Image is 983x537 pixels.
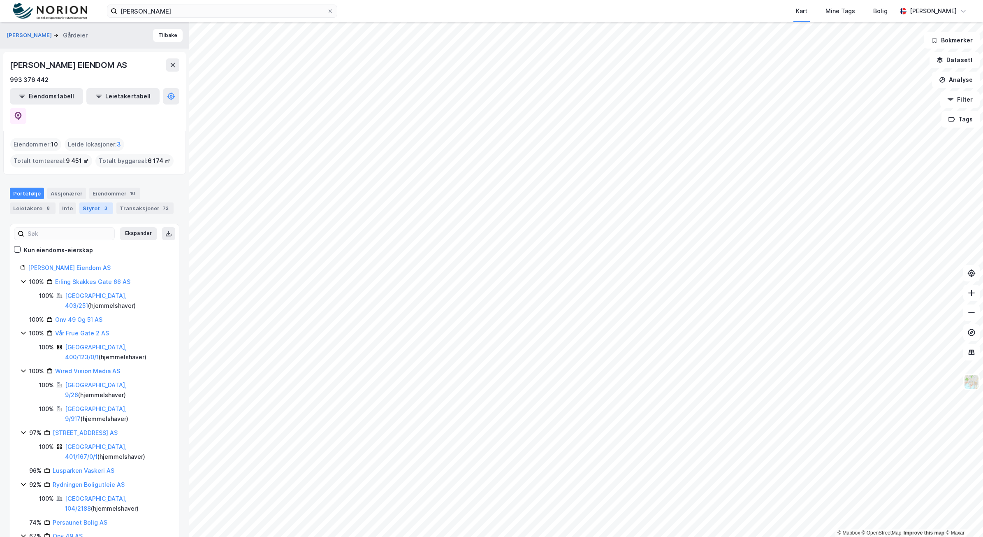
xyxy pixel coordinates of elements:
[63,30,88,40] div: Gårdeier
[24,245,93,255] div: Kun eiendoms-eierskap
[862,530,902,536] a: OpenStreetMap
[10,58,129,72] div: [PERSON_NAME] EIENDOM AS
[28,264,111,271] a: [PERSON_NAME] Eiendom AS
[102,204,110,212] div: 3
[904,530,944,536] a: Improve this map
[29,315,44,325] div: 100%
[55,278,130,285] a: Erling Skakkes Gate 66 AS
[10,88,83,105] button: Eiendomstabell
[65,442,169,462] div: ( hjemmelshaver )
[116,202,174,214] div: Transaksjoner
[942,497,983,537] div: Kontrollprogram for chat
[53,481,125,488] a: Rydningen Boligutleie AS
[924,32,980,49] button: Bokmerker
[53,519,107,526] a: Persaunet Bolig AS
[932,72,980,88] button: Analyse
[930,52,980,68] button: Datasett
[47,188,86,199] div: Aksjonærer
[10,202,56,214] div: Leietakere
[51,139,58,149] span: 10
[39,442,54,452] div: 100%
[837,530,860,536] a: Mapbox
[65,494,169,514] div: ( hjemmelshaver )
[66,156,89,166] span: 9 451 ㎡
[153,29,183,42] button: Tilbake
[39,494,54,504] div: 100%
[65,344,127,360] a: [GEOGRAPHIC_DATA], 400/123/0/1
[65,405,127,422] a: [GEOGRAPHIC_DATA], 9/917
[79,202,113,214] div: Styret
[39,291,54,301] div: 100%
[29,466,42,476] div: 96%
[29,328,44,338] div: 100%
[7,31,53,40] button: [PERSON_NAME]
[796,6,807,16] div: Kart
[39,380,54,390] div: 100%
[55,330,109,337] a: Vår Frue Gate 2 AS
[39,342,54,352] div: 100%
[117,139,121,149] span: 3
[65,138,124,151] div: Leide lokasjoner :
[29,277,44,287] div: 100%
[148,156,170,166] span: 6 174 ㎡
[941,111,980,128] button: Tags
[55,367,120,374] a: Wired Vision Media AS
[65,342,169,362] div: ( hjemmelshaver )
[10,154,92,167] div: Totalt tomteareal :
[59,202,76,214] div: Info
[65,404,169,424] div: ( hjemmelshaver )
[24,228,114,240] input: Søk
[95,154,174,167] div: Totalt byggareal :
[65,443,127,460] a: [GEOGRAPHIC_DATA], 401/167/0/1
[29,366,44,376] div: 100%
[39,404,54,414] div: 100%
[120,227,157,240] button: Ekspander
[29,518,42,528] div: 74%
[161,204,170,212] div: 72
[964,374,979,390] img: Z
[10,75,49,85] div: 993 376 442
[86,88,160,105] button: Leietakertabell
[29,428,42,438] div: 97%
[55,316,102,323] a: Onv 49 Og 51 AS
[29,480,42,490] div: 92%
[942,497,983,537] iframe: Chat Widget
[128,189,137,198] div: 10
[825,6,855,16] div: Mine Tags
[873,6,888,16] div: Bolig
[910,6,957,16] div: [PERSON_NAME]
[44,204,52,212] div: 8
[89,188,140,199] div: Eiendommer
[940,91,980,108] button: Filter
[65,292,127,309] a: [GEOGRAPHIC_DATA], 403/251
[10,138,61,151] div: Eiendommer :
[117,5,327,17] input: Søk på adresse, matrikkel, gårdeiere, leietakere eller personer
[65,380,169,400] div: ( hjemmelshaver )
[53,467,114,474] a: Lusparken Vaskeri AS
[10,188,44,199] div: Portefølje
[65,495,127,512] a: [GEOGRAPHIC_DATA], 104/2188
[65,291,169,311] div: ( hjemmelshaver )
[53,429,118,436] a: [STREET_ADDRESS] AS
[65,381,127,398] a: [GEOGRAPHIC_DATA], 9/26
[13,3,87,20] img: norion-logo.80e7a08dc31c2e691866.png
